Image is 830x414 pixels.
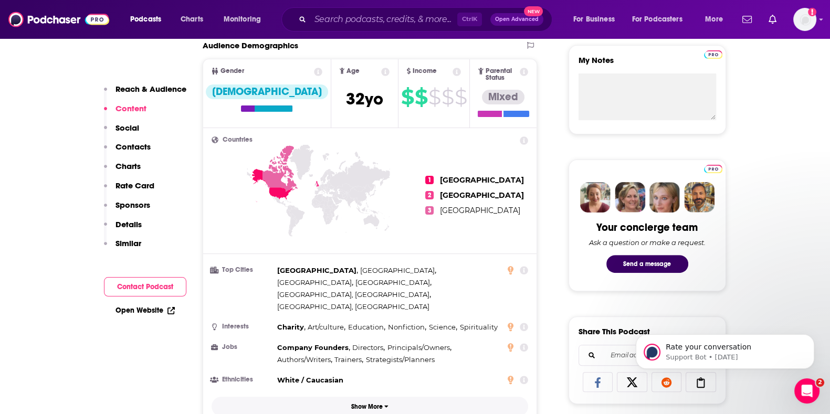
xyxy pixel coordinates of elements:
span: Authors/Writers [277,355,331,364]
button: Sponsors [104,200,150,219]
span: Charity [277,323,304,331]
span: , [387,342,451,354]
button: Reach & Audience [104,84,186,103]
p: Reach & Audience [115,84,186,94]
span: Strategists/Planners [366,355,435,364]
span: , [308,321,345,333]
span: $ [455,89,467,105]
span: Art/culture [308,323,344,331]
span: [GEOGRAPHIC_DATA] [277,266,356,274]
span: , [355,277,432,289]
span: Countries [223,136,253,143]
span: Open Advanced [495,17,539,22]
button: Similar [104,238,141,258]
p: Social [115,123,139,133]
button: Open AdvancedNew [490,13,543,26]
button: Contacts [104,142,151,161]
p: Sponsors [115,200,150,210]
a: Open Website [115,306,175,315]
span: $ [428,89,440,105]
label: My Notes [579,55,716,73]
span: Age [346,68,360,75]
span: Monitoring [224,12,261,27]
button: Contact Podcast [104,277,186,296]
span: , [277,289,431,301]
span: Spirituality [459,323,497,331]
span: $ [401,89,414,105]
span: , [352,342,385,354]
span: , [388,321,426,333]
span: , [360,264,436,277]
iframe: Intercom notifications message [620,312,830,386]
span: [GEOGRAPHIC_DATA] [440,175,524,185]
img: Barbara Profile [615,182,645,213]
span: Science [429,323,456,331]
span: Parental Status [486,68,518,81]
button: Show profile menu [793,8,816,31]
img: User Profile [793,8,816,31]
div: Your concierge team [596,221,698,234]
button: open menu [123,11,175,28]
a: Pro website [704,163,722,173]
p: Contacts [115,142,151,152]
span: Gender [220,68,244,75]
button: Details [104,219,142,239]
button: open menu [625,11,698,28]
button: Charts [104,161,141,181]
span: , [277,277,353,289]
span: [GEOGRAPHIC_DATA] [440,206,520,215]
div: Search followers [579,345,716,366]
button: open menu [698,11,736,28]
button: open menu [216,11,275,28]
span: Nonfiction [388,323,425,331]
span: [GEOGRAPHIC_DATA] [440,190,524,200]
span: $ [442,89,454,105]
span: For Business [573,12,615,27]
img: Podchaser - Follow, Share and Rate Podcasts [8,9,109,29]
button: Social [104,123,139,142]
img: Jon Profile [684,182,715,213]
span: , [429,321,457,333]
span: Education [348,323,384,331]
span: White / Caucasian [277,376,343,384]
span: 2 [425,191,434,199]
span: [GEOGRAPHIC_DATA] [355,278,430,286]
h2: Audience Demographics [203,40,298,50]
span: [GEOGRAPHIC_DATA], [GEOGRAPHIC_DATA] [277,302,429,311]
img: Podchaser Pro [704,50,722,59]
span: Principals/Owners [387,343,450,352]
span: For Podcasters [632,12,682,27]
span: $ [415,89,427,105]
span: Company Founders [277,343,349,352]
a: Show notifications dropdown [764,10,781,28]
span: , [348,321,385,333]
span: 3 [425,206,434,215]
img: Jules Profile [649,182,680,213]
div: [DEMOGRAPHIC_DATA] [206,84,328,99]
h3: Share This Podcast [579,326,650,336]
button: Send a message [606,255,688,273]
span: [GEOGRAPHIC_DATA], [GEOGRAPHIC_DATA] [277,290,429,299]
button: Content [104,103,146,123]
p: Content [115,103,146,113]
span: Trainers [334,355,362,364]
button: open menu [566,11,628,28]
p: Charts [115,161,141,171]
div: Search podcasts, credits, & more... [291,7,562,31]
iframe: Intercom live chat [794,378,820,404]
span: [GEOGRAPHIC_DATA] [360,266,435,274]
p: Similar [115,238,141,248]
p: Show More [351,403,383,410]
img: Sydney Profile [580,182,611,213]
p: Rate Card [115,181,154,190]
span: Directors [352,343,383,352]
span: Podcasts [130,12,161,27]
h3: Top Cities [212,267,273,273]
h3: Jobs [212,344,273,351]
input: Email address or username... [587,345,707,365]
